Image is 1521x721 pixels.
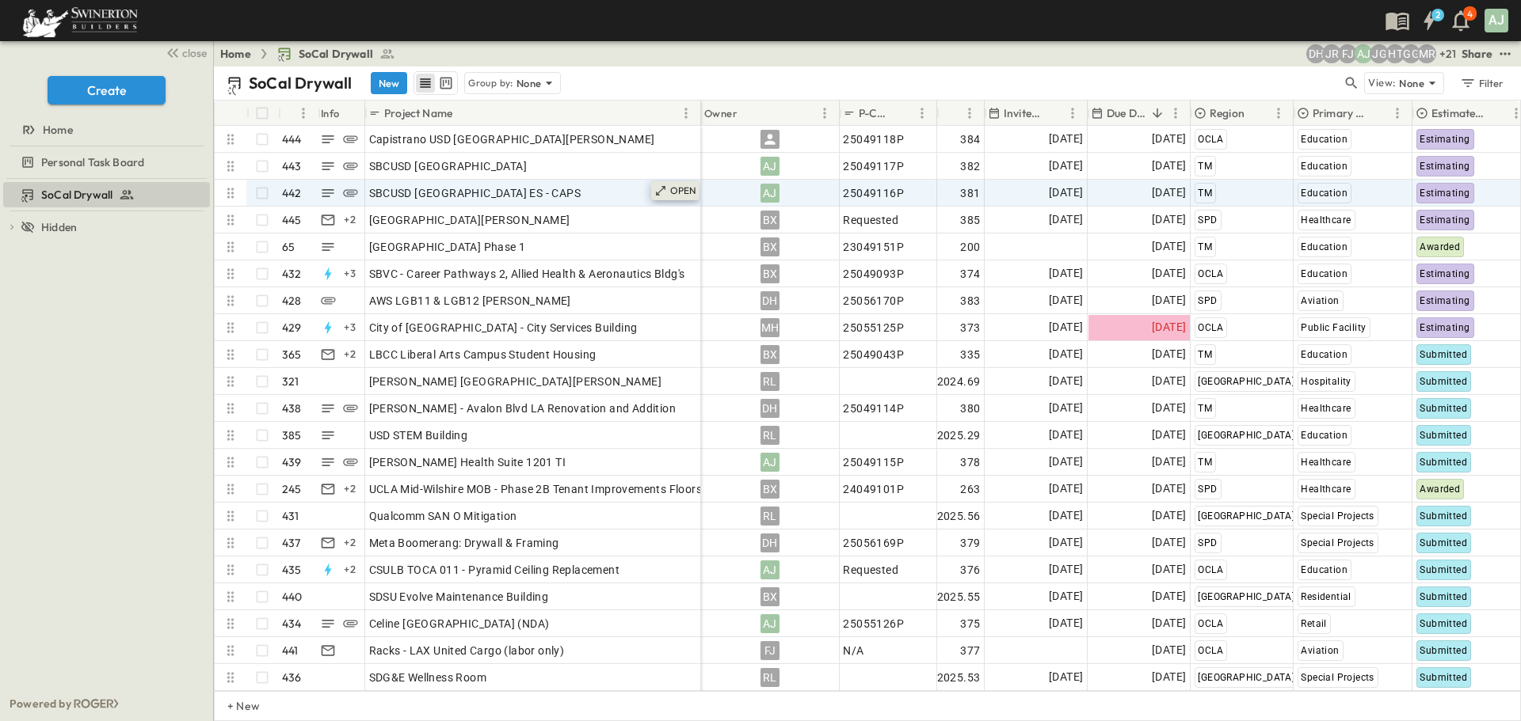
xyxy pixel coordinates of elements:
p: 444 [282,131,302,147]
button: Sort [1370,104,1388,122]
h6: 2 [1435,9,1440,21]
span: Requested [843,562,898,578]
span: 25056170P [843,293,904,309]
span: Submitted [1420,564,1467,575]
span: SPD [1198,484,1217,495]
span: TM [1198,457,1212,468]
a: Personal Task Board [3,151,207,173]
p: 438 [282,400,302,416]
div: Share [1462,46,1492,62]
span: Estimating [1420,214,1470,226]
div: AJ [760,184,780,203]
button: Filter [1454,72,1508,94]
span: [DATE] [1152,184,1186,202]
p: 432 [282,266,302,282]
p: 443 [282,158,302,174]
button: Menu [960,104,979,123]
p: SoCal Drywall [249,72,352,94]
span: 375 [960,616,980,632]
span: [DATE] [1152,372,1186,390]
p: 428 [282,293,302,309]
span: [DATE] [1152,318,1186,336]
span: Healthcare [1301,214,1351,226]
button: Sort [943,104,961,122]
span: Special Projects [1301,510,1374,522]
span: [DATE] [1152,237,1186,256]
span: Education [1301,564,1348,575]
div: MH [760,318,780,337]
span: [DATE] [1049,345,1083,363]
div: + 2 [341,345,360,364]
span: 377 [960,643,980,658]
span: Healthcare [1301,403,1351,414]
div: RL [760,372,780,391]
span: [GEOGRAPHIC_DATA] [1198,672,1294,683]
span: SPD [1198,537,1217,548]
span: 385 [960,212,980,228]
div: Info [321,91,340,135]
button: Menu [1269,104,1288,123]
div: AJ [1485,9,1508,32]
div: DH [760,399,780,418]
p: 445 [282,212,302,228]
span: Personal Task Board [41,154,144,170]
p: Estimate Status [1431,105,1486,121]
p: 440 [282,589,303,605]
button: Sort [284,104,302,122]
p: Region [1210,105,1245,121]
span: [DATE] [1152,157,1186,175]
p: 439 [282,454,302,470]
span: 382 [960,158,980,174]
span: TM [1198,349,1212,360]
div: RL [760,668,780,687]
p: 431 [282,508,299,524]
span: Capistrano USD [GEOGRAPHIC_DATA][PERSON_NAME] [369,131,655,147]
span: TM [1198,241,1212,252]
span: Education [1301,268,1348,279]
span: Submitted [1420,672,1467,683]
span: [DATE] [1152,426,1186,444]
div: Personal Task Boardtest [3,150,210,175]
span: OCLA [1198,618,1223,629]
span: Public Facility [1301,322,1366,333]
p: 437 [282,535,301,551]
span: SoCal Drywall [41,187,112,203]
span: Submitted [1420,510,1467,522]
span: [DATE] [1152,614,1186,632]
span: Requested [843,212,898,228]
span: 200 [960,239,980,255]
span: Special Projects [1301,537,1374,548]
div: AJ [760,560,780,579]
span: SPD [1198,295,1217,306]
span: [DATE] [1049,668,1083,686]
p: 4 [1467,8,1473,21]
span: 25056169P [843,535,904,551]
span: [DATE] [1152,533,1186,552]
p: Project Name [384,105,452,121]
span: [DATE] [1049,533,1083,552]
span: Estimating [1420,134,1470,145]
span: [DATE] [1049,426,1083,444]
span: [DATE] [1152,399,1186,417]
span: OCLA [1198,564,1223,575]
span: 384 [960,131,980,147]
span: 380 [960,400,980,416]
span: Home [43,122,73,138]
button: Menu [1166,104,1185,123]
div: + 2 [341,480,360,499]
div: Info [318,101,365,126]
span: [GEOGRAPHIC_DATA] [1198,430,1294,441]
span: Hidden [41,219,77,235]
span: 25049093P [843,266,904,282]
div: BX [760,237,780,256]
span: Education [1301,349,1348,360]
span: [DATE] [1152,264,1186,283]
span: Education [1301,134,1348,145]
span: Awarded [1420,241,1460,252]
span: USD STEM Building [369,427,468,443]
span: Submitted [1420,349,1467,360]
span: 2025.53 [937,670,981,685]
div: Jorge Garcia (jorgarcia@swinerton.com) [1370,44,1389,63]
span: Celine [GEOGRAPHIC_DATA] (NDA) [369,616,550,632]
span: Submitted [1420,457,1467,468]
